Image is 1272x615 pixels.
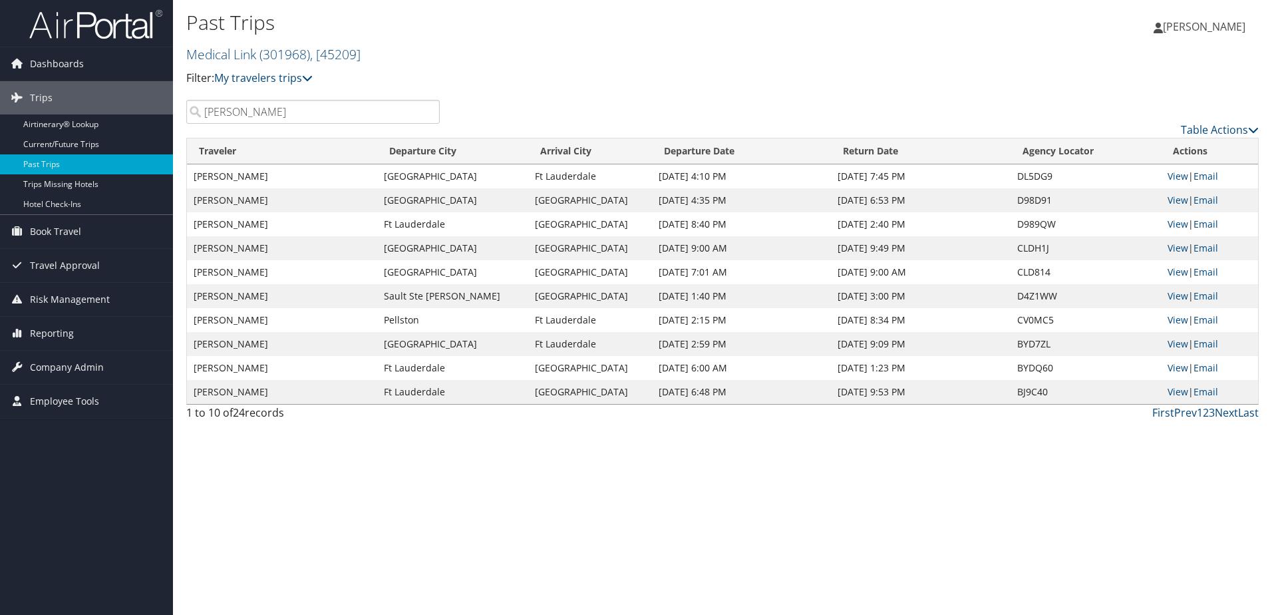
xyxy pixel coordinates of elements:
[233,405,245,420] span: 24
[1193,385,1218,398] a: Email
[187,332,377,356] td: [PERSON_NAME]
[310,45,361,63] span: , [ 45209 ]
[528,188,652,212] td: [GEOGRAPHIC_DATA]
[1161,164,1259,188] td: |
[1161,356,1259,380] td: |
[1161,308,1259,332] td: |
[30,249,100,282] span: Travel Approval
[30,283,110,316] span: Risk Management
[1011,284,1161,308] td: D4Z1WW
[1161,380,1259,404] td: |
[30,351,104,384] span: Company Admin
[29,9,162,40] img: airportal-logo.png
[652,356,832,380] td: [DATE] 6:00 AM
[1168,313,1188,326] a: View
[1168,218,1188,230] a: View
[1011,164,1161,188] td: DL5DG9
[214,71,313,85] a: My travelers trips
[1161,212,1259,236] td: |
[1193,266,1218,278] a: Email
[186,70,901,87] p: Filter:
[652,332,832,356] td: [DATE] 2:59 PM
[1168,290,1188,302] a: View
[652,212,832,236] td: [DATE] 8:40 PM
[1193,218,1218,230] a: Email
[831,260,1011,284] td: [DATE] 9:00 AM
[1193,242,1218,254] a: Email
[1011,380,1161,404] td: BJ9C40
[1163,19,1245,34] span: [PERSON_NAME]
[1193,290,1218,302] a: Email
[1238,405,1259,420] a: Last
[1168,361,1188,374] a: View
[831,236,1011,260] td: [DATE] 9:49 PM
[1161,188,1259,212] td: |
[652,380,832,404] td: [DATE] 6:48 PM
[187,356,377,380] td: [PERSON_NAME]
[831,284,1011,308] td: [DATE] 3:00 PM
[1168,242,1188,254] a: View
[259,45,310,63] span: ( 301968 )
[1011,138,1161,164] th: Agency Locator: activate to sort column ascending
[831,332,1011,356] td: [DATE] 9:09 PM
[1209,405,1215,420] a: 3
[30,317,74,350] span: Reporting
[377,380,528,404] td: Ft Lauderdale
[652,284,832,308] td: [DATE] 1:40 PM
[528,138,652,164] th: Arrival City: activate to sort column ascending
[1168,194,1188,206] a: View
[377,308,528,332] td: Pellston
[30,47,84,81] span: Dashboards
[1154,7,1259,47] a: [PERSON_NAME]
[1168,266,1188,278] a: View
[1168,170,1188,182] a: View
[187,260,377,284] td: [PERSON_NAME]
[528,164,652,188] td: Ft Lauderdale
[1197,405,1203,420] a: 1
[1011,308,1161,332] td: CV0MC5
[1011,188,1161,212] td: D98D91
[30,215,81,248] span: Book Travel
[652,308,832,332] td: [DATE] 2:15 PM
[831,188,1011,212] td: [DATE] 6:53 PM
[1011,236,1161,260] td: CLDH1J
[186,405,440,427] div: 1 to 10 of records
[187,212,377,236] td: [PERSON_NAME]
[1168,385,1188,398] a: View
[528,236,652,260] td: [GEOGRAPHIC_DATA]
[186,100,440,124] input: Search Traveler or Arrival City
[652,236,832,260] td: [DATE] 9:00 AM
[1193,170,1218,182] a: Email
[528,332,652,356] td: Ft Lauderdale
[1152,405,1174,420] a: First
[831,212,1011,236] td: [DATE] 2:40 PM
[377,212,528,236] td: Ft Lauderdale
[528,356,652,380] td: [GEOGRAPHIC_DATA]
[377,236,528,260] td: [GEOGRAPHIC_DATA]
[528,380,652,404] td: [GEOGRAPHIC_DATA]
[1193,337,1218,350] a: Email
[652,164,832,188] td: [DATE] 4:10 PM
[187,188,377,212] td: [PERSON_NAME]
[1203,405,1209,420] a: 2
[30,81,53,114] span: Trips
[377,356,528,380] td: Ft Lauderdale
[1161,284,1259,308] td: |
[1161,138,1259,164] th: Actions
[1161,260,1259,284] td: |
[377,188,528,212] td: [GEOGRAPHIC_DATA]
[1011,260,1161,284] td: CLD814
[1161,332,1259,356] td: |
[187,138,377,164] th: Traveler: activate to sort column ascending
[1011,212,1161,236] td: D989QW
[1181,122,1259,137] a: Table Actions
[186,9,901,37] h1: Past Trips
[528,308,652,332] td: Ft Lauderdale
[1168,337,1188,350] a: View
[1011,356,1161,380] td: BYDQ60
[528,284,652,308] td: [GEOGRAPHIC_DATA]
[187,284,377,308] td: [PERSON_NAME]
[377,138,528,164] th: Departure City: activate to sort column ascending
[831,164,1011,188] td: [DATE] 7:45 PM
[1193,313,1218,326] a: Email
